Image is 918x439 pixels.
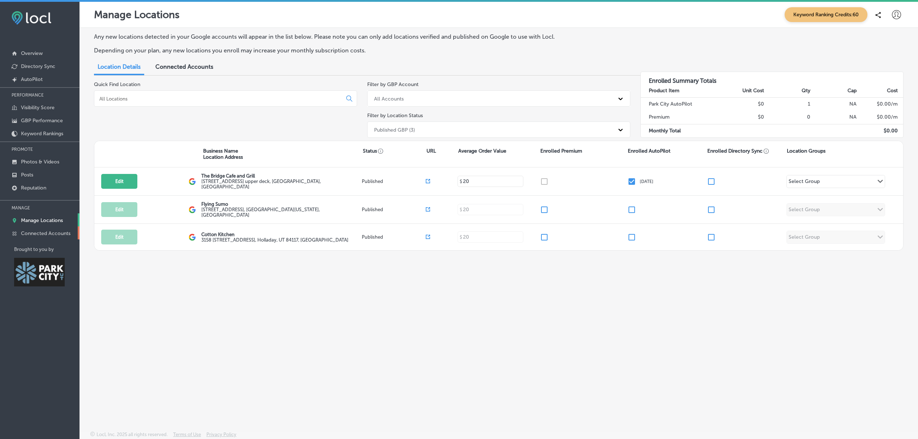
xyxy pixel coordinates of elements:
img: logo [189,206,196,213]
td: 1 [764,97,811,111]
p: Depending on your plan, any new locations you enroll may increase your monthly subscription costs. [94,47,620,54]
label: Filter by Location Status [367,112,423,119]
label: Filter by GBP Account [367,81,419,88]
p: Connected Accounts [21,230,70,236]
p: Brought to you by [14,247,80,252]
label: [STREET_ADDRESS] , [GEOGRAPHIC_DATA][US_STATE], [GEOGRAPHIC_DATA] [201,207,360,218]
p: AutoPilot [21,76,43,82]
p: URL [426,148,436,154]
button: Edit [101,230,137,244]
p: Reputation [21,185,46,191]
th: Cost [857,84,903,98]
p: Enrolled Directory Sync [707,148,769,154]
button: Edit [101,202,137,217]
span: Location Details [98,63,141,70]
p: Photos & Videos [21,159,59,165]
td: NA [811,97,857,111]
p: Enrolled AutoPilot [628,148,670,154]
p: Enrolled Premium [540,148,582,154]
p: Keyword Rankings [21,131,63,137]
p: Visibility Score [21,105,55,111]
label: 3158 [STREET_ADDRESS] , Holladay, UT 84117, [GEOGRAPHIC_DATA] [201,237,348,243]
p: Any new locations detected in your Google accounts will appear in the list below. Please note you... [94,33,620,40]
td: Park City AutoPilot [641,97,718,111]
p: Status [363,148,427,154]
td: $ 0.00 [857,124,903,137]
td: Monthly Total [641,124,718,137]
td: $0 [718,111,764,124]
td: Premium [641,111,718,124]
p: GBP Performance [21,118,63,124]
p: Directory Sync [21,63,55,69]
th: Qty [764,84,811,98]
label: Quick Find Location [94,81,140,88]
p: Published [362,179,426,184]
th: Cap [811,84,857,98]
input: All Locations [99,95,340,102]
p: Location Groups [787,148,825,154]
p: Posts [21,172,33,178]
span: Keyword Ranking Credits: 60 [785,7,867,22]
p: Locl, Inc. 2025 all rights reserved. [96,432,168,437]
img: fda3e92497d09a02dc62c9cd864e3231.png [12,11,51,25]
img: Park City [14,258,65,286]
button: Edit [101,174,137,189]
th: Unit Cost [718,84,764,98]
p: Published [362,234,426,240]
img: logo [189,234,196,241]
img: logo [189,178,196,185]
p: Manage Locations [94,9,180,21]
p: Flying Sumo [201,201,360,207]
label: [STREET_ADDRESS] upper deck , [GEOGRAPHIC_DATA], [GEOGRAPHIC_DATA] [201,179,360,189]
p: Cotton Kitchen [201,232,348,237]
p: [DATE] [640,179,653,184]
td: $ 0.00 /m [857,97,903,111]
td: NA [811,111,857,124]
div: Select Group [789,178,820,187]
span: Connected Accounts [155,63,213,70]
td: 0 [764,111,811,124]
div: Published GBP (3) [374,127,415,133]
p: The Bridge Cafe and Grill [201,173,360,179]
strong: Product Item [649,88,679,94]
p: Average Order Value [458,148,506,154]
p: Manage Locations [21,217,63,223]
div: All Accounts [374,95,404,102]
td: $ 0.00 /m [857,111,903,124]
p: Business Name Location Address [203,148,243,160]
h3: Enrolled Summary Totals [641,72,903,84]
td: $0 [718,97,764,111]
p: Published [362,207,426,212]
p: Overview [21,50,43,56]
p: $ [460,179,462,184]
